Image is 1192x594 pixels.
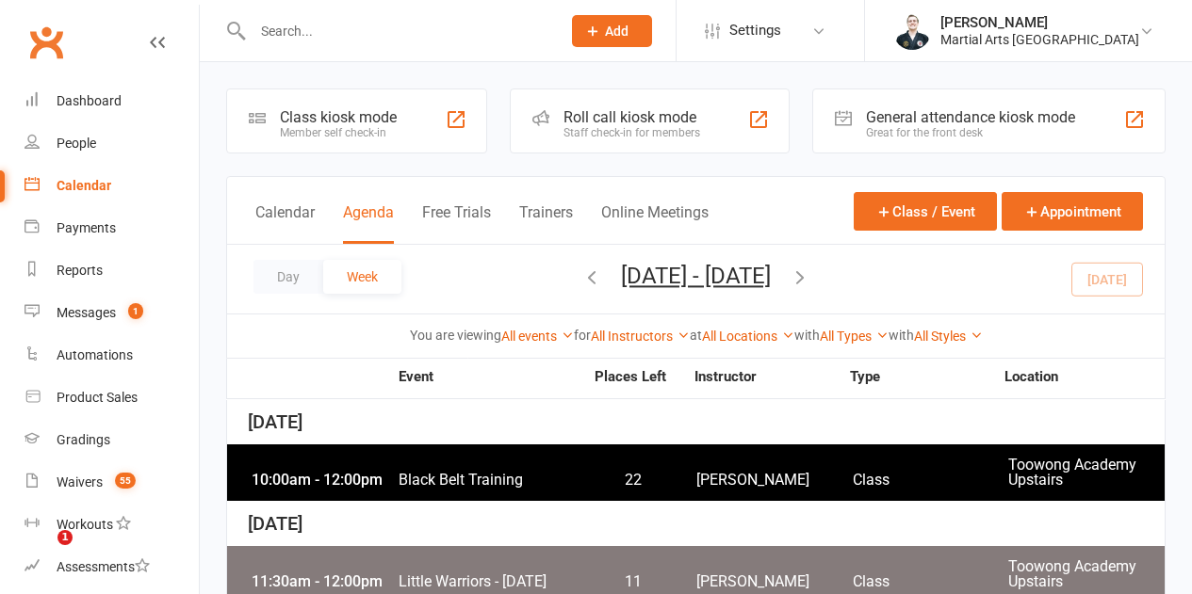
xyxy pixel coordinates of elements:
[621,263,771,289] button: [DATE] - [DATE]
[57,517,113,532] div: Workouts
[323,260,401,294] button: Week
[24,377,199,419] a: Product Sales
[591,329,690,344] a: All Instructors
[501,329,574,344] a: All events
[794,328,820,343] strong: with
[563,126,700,139] div: Staff check-in for members
[24,546,199,588] a: Assessments
[850,370,1005,384] strong: Type
[255,203,315,244] button: Calendar
[247,574,398,589] div: 11:30am - 12:00pm
[729,9,781,52] span: Settings
[601,203,709,244] button: Online Meetings
[1002,192,1143,231] button: Appointment
[115,473,136,489] span: 55
[889,328,914,343] strong: with
[24,122,199,165] a: People
[24,504,199,546] a: Workouts
[280,108,397,126] div: Class kiosk mode
[1008,559,1165,589] span: Toowong Academy Upstairs
[57,93,122,108] div: Dashboard
[398,574,583,589] span: Little Warriors - [DATE]
[398,370,581,384] strong: Event
[24,249,199,292] a: Reports
[247,18,547,44] input: Search...
[24,461,199,504] a: Waivers 55
[694,370,850,384] strong: Instructor
[574,328,591,343] strong: for
[519,203,573,244] button: Trainers
[57,432,110,447] div: Gradings
[24,207,199,249] a: Payments
[24,419,199,461] a: Gradings
[605,24,629,39] span: Add
[253,260,323,294] button: Day
[57,347,133,362] div: Automations
[280,126,397,139] div: Member self check-in
[398,473,583,488] span: Black Belt Training
[853,574,1009,589] span: Class
[702,329,794,344] a: All Locations
[24,80,199,122] a: Dashboard
[57,559,150,574] div: Assessments
[583,574,682,589] span: 11
[57,220,116,235] div: Payments
[853,473,1009,488] span: Class
[572,15,652,47] button: Add
[227,502,1165,546] div: [DATE]
[57,305,116,320] div: Messages
[19,530,64,575] iframe: Intercom live chat
[24,165,199,207] a: Calendar
[1008,458,1165,488] span: Toowong Academy Upstairs
[57,136,96,151] div: People
[24,334,199,377] a: Automations
[696,574,853,589] span: [PERSON_NAME]
[940,31,1139,48] div: Martial Arts [GEOGRAPHIC_DATA]
[854,192,997,231] button: Class / Event
[57,263,103,278] div: Reports
[247,473,398,488] div: 10:00am - 12:00pm
[128,303,143,319] span: 1
[410,328,501,343] strong: You are viewing
[227,400,1165,444] div: [DATE]
[563,108,700,126] div: Roll call kiosk mode
[581,370,680,384] strong: Places Left
[57,390,138,405] div: Product Sales
[820,329,889,344] a: All Types
[940,14,1139,31] div: [PERSON_NAME]
[23,19,70,66] a: Clubworx
[866,126,1075,139] div: Great for the front desk
[1004,370,1160,384] strong: Location
[690,328,702,343] strong: at
[914,329,983,344] a: All Styles
[24,292,199,334] a: Messages 1
[57,530,73,545] span: 1
[343,203,394,244] button: Agenda
[57,178,111,193] div: Calendar
[893,12,931,50] img: thumb_image1644660699.png
[422,203,491,244] button: Free Trials
[57,474,103,490] div: Waivers
[696,473,853,488] span: [PERSON_NAME]
[866,108,1075,126] div: General attendance kiosk mode
[583,473,682,488] span: 22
